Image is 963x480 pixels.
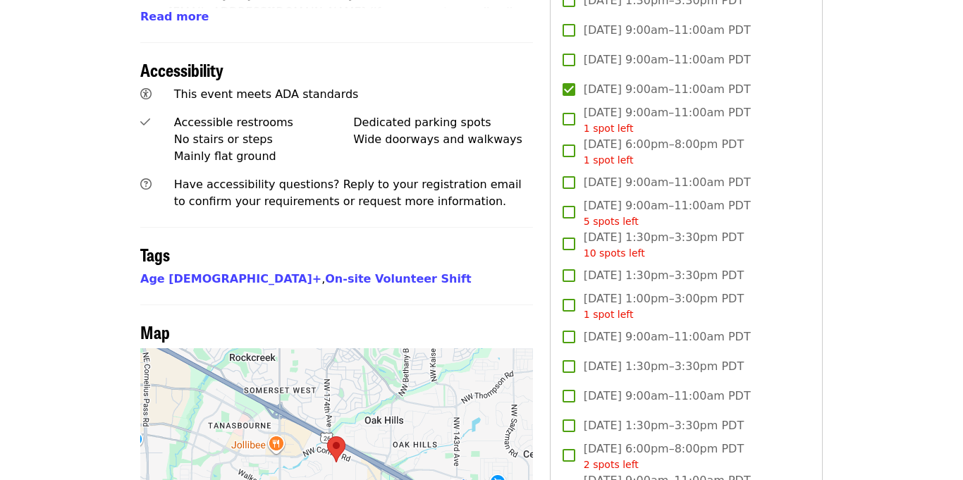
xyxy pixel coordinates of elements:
i: question-circle icon [140,178,152,191]
span: Have accessibility questions? Reply to your registration email to confirm your requirements or re... [174,178,522,208]
span: Accessibility [140,57,223,82]
a: Age [DEMOGRAPHIC_DATA]+ [140,272,321,285]
span: [DATE] 1:30pm–3:30pm PDT [584,267,744,284]
span: [DATE] 1:30pm–3:30pm PDT [584,229,744,261]
span: [DATE] 9:00am–11:00am PDT [584,51,751,68]
span: [DATE] 1:30pm–3:30pm PDT [584,417,744,434]
span: [DATE] 9:00am–11:00am PDT [584,328,751,345]
span: 1 spot left [584,123,634,134]
span: [DATE] 9:00am–11:00am PDT [584,174,751,191]
span: [DATE] 6:00pm–8:00pm PDT [584,441,744,472]
span: 5 spots left [584,216,639,227]
span: [DATE] 1:00pm–3:00pm PDT [584,290,744,322]
span: Tags [140,242,170,266]
i: universal-access icon [140,87,152,101]
span: [DATE] 1:30pm–3:30pm PDT [584,358,744,375]
span: [DATE] 9:00am–11:00am PDT [584,104,751,136]
span: , [140,272,325,285]
div: Dedicated parking spots [353,114,533,131]
div: Accessible restrooms [174,114,354,131]
span: 2 spots left [584,459,639,470]
span: [DATE] 9:00am–11:00am PDT [584,22,751,39]
div: No stairs or steps [174,131,354,148]
button: Read more [140,8,209,25]
span: This event meets ADA standards [174,87,359,101]
div: Wide doorways and walkways [353,131,533,148]
div: Mainly flat ground [174,148,354,165]
span: Read more [140,10,209,23]
span: [DATE] 9:00am–11:00am PDT [584,81,751,98]
span: [DATE] 9:00am–11:00am PDT [584,197,751,229]
span: Map [140,319,170,344]
a: On-site Volunteer Shift [325,272,471,285]
span: 10 spots left [584,247,645,259]
i: check icon [140,116,150,129]
span: [DATE] 6:00pm–8:00pm PDT [584,136,744,168]
span: 1 spot left [584,309,634,320]
span: [DATE] 9:00am–11:00am PDT [584,388,751,405]
span: 1 spot left [584,154,634,166]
